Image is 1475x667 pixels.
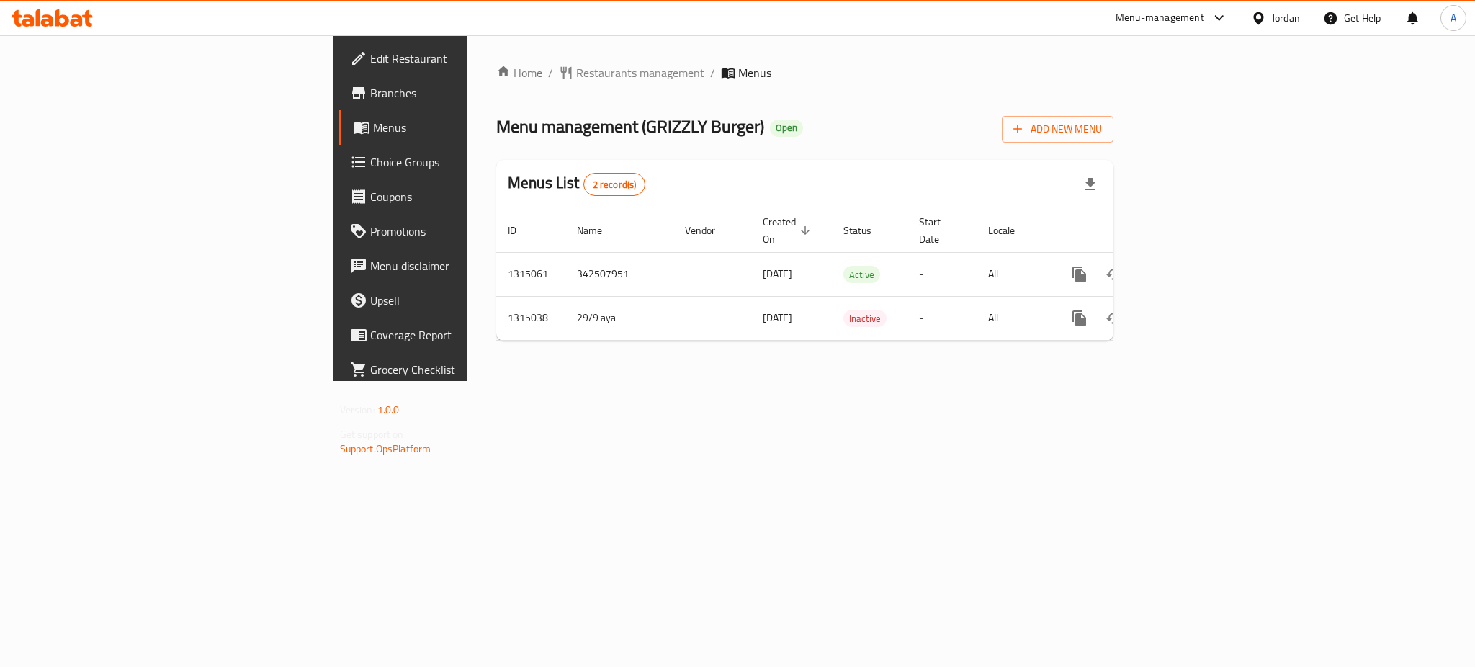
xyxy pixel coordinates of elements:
span: 2 record(s) [584,178,645,192]
a: Branches [339,76,579,110]
span: ID [508,222,535,239]
button: more [1062,301,1097,336]
button: Add New Menu [1002,116,1113,143]
div: Menu-management [1116,9,1204,27]
span: Inactive [843,310,887,327]
span: Edit Restaurant [370,50,568,67]
span: [DATE] [763,308,792,327]
li: / [710,64,715,81]
span: Active [843,267,880,283]
td: All [977,296,1051,340]
span: Menu management ( GRIZZLY Burger ) [496,110,764,143]
div: Total records count [583,173,646,196]
a: Coupons [339,179,579,214]
span: Start Date [919,213,959,248]
a: Promotions [339,214,579,249]
td: All [977,252,1051,296]
span: Branches [370,84,568,102]
button: Change Status [1097,301,1131,336]
span: Choice Groups [370,153,568,171]
span: 1.0.0 [377,400,400,419]
span: Created On [763,213,815,248]
span: Open [770,122,803,134]
button: Change Status [1097,257,1131,292]
span: Version: [340,400,375,419]
td: 29/9 aya [565,296,673,340]
span: Status [843,222,890,239]
td: - [907,252,977,296]
td: 342507951 [565,252,673,296]
div: Jordan [1272,10,1300,26]
span: Menus [738,64,771,81]
span: Menus [373,119,568,136]
span: Add New Menu [1013,120,1102,138]
span: Get support on: [340,425,406,444]
span: Coupons [370,188,568,205]
span: Coverage Report [370,326,568,344]
nav: breadcrumb [496,64,1113,81]
div: Export file [1073,167,1108,202]
span: Name [577,222,621,239]
a: Grocery Checklist [339,352,579,387]
a: Menu disclaimer [339,249,579,283]
span: Restaurants management [576,64,704,81]
a: Coverage Report [339,318,579,352]
a: Support.OpsPlatform [340,439,431,458]
span: A [1451,10,1456,26]
a: Upsell [339,283,579,318]
a: Restaurants management [559,64,704,81]
span: Promotions [370,223,568,240]
span: Locale [988,222,1034,239]
span: Vendor [685,222,734,239]
th: Actions [1051,209,1212,253]
td: - [907,296,977,340]
span: [DATE] [763,264,792,283]
a: Edit Restaurant [339,41,579,76]
table: enhanced table [496,209,1212,341]
span: Grocery Checklist [370,361,568,378]
div: Open [770,120,803,137]
h2: Menus List [508,172,645,196]
a: Choice Groups [339,145,579,179]
a: Menus [339,110,579,145]
span: Menu disclaimer [370,257,568,274]
button: more [1062,257,1097,292]
span: Upsell [370,292,568,309]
